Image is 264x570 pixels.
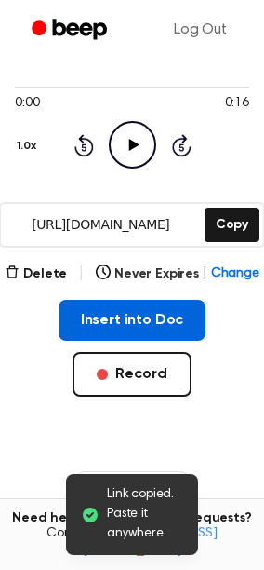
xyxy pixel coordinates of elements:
[5,265,67,284] button: Delete
[107,485,183,544] span: Link copied. Paste it anywhere.
[225,94,249,114] span: 0:16
[78,263,85,285] span: |
[83,527,218,557] a: [EMAIL_ADDRESS][DOMAIN_NAME]
[11,526,253,559] span: Contact us
[155,7,245,52] a: Log Out
[96,265,259,284] button: Never Expires|Change
[15,94,39,114] span: 0:00
[73,352,191,397] button: Record
[19,12,124,48] a: Beep
[203,265,207,284] span: |
[211,265,259,284] span: Change
[59,300,206,341] button: Insert into Doc
[205,208,259,242] button: Copy
[71,471,193,501] button: Recording History
[15,130,43,162] button: 1.0x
